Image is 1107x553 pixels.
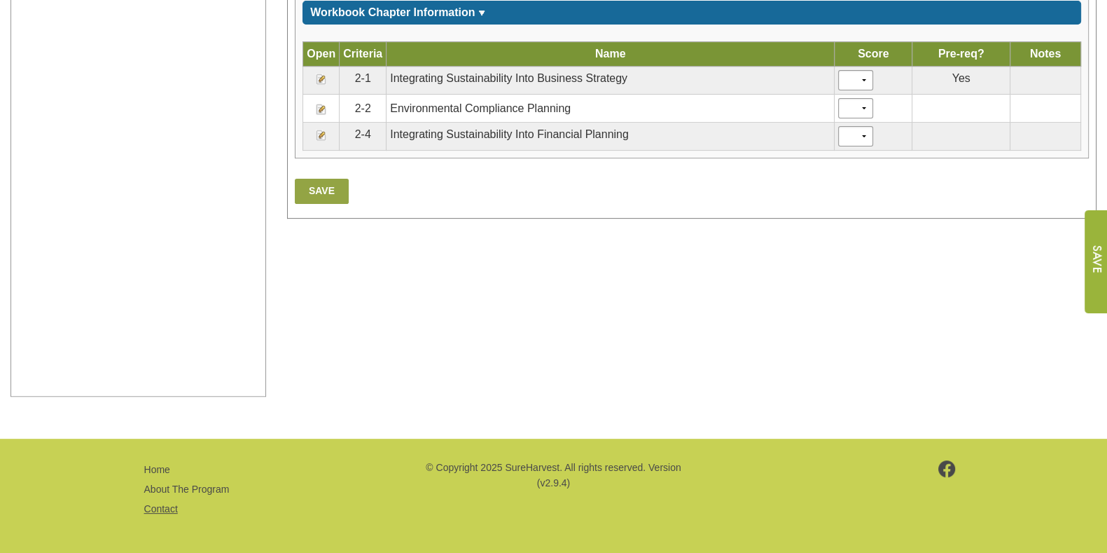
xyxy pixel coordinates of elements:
td: Integrating Sustainability Into Business Strategy [387,67,835,95]
p: © Copyright 2025 SureHarvest. All rights reserved. Version (v2.9.4) [424,460,683,491]
th: Open [303,42,340,67]
td: Environmental Compliance Planning [387,95,835,123]
th: Notes [1010,42,1081,67]
a: About The Program [144,484,230,495]
td: Integrating Sustainability Into Financial Planning [387,123,835,151]
td: Yes [912,67,1010,95]
th: Score [835,42,912,67]
th: Pre-req? [912,42,1010,67]
div: Click for more or less content [302,1,1081,25]
input: Submit [1084,210,1107,313]
td: 2-2 [340,95,387,123]
img: footer-facebook.png [938,460,956,477]
a: Home [144,464,170,475]
img: sort_arrow_down.gif [478,11,485,15]
td: 2-4 [340,123,387,151]
td: 2-1 [340,67,387,95]
span: Workbook Chapter Information [310,6,475,18]
a: Contact [144,503,178,514]
th: Criteria [340,42,387,67]
th: Name [387,42,835,67]
a: Save [295,179,348,204]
